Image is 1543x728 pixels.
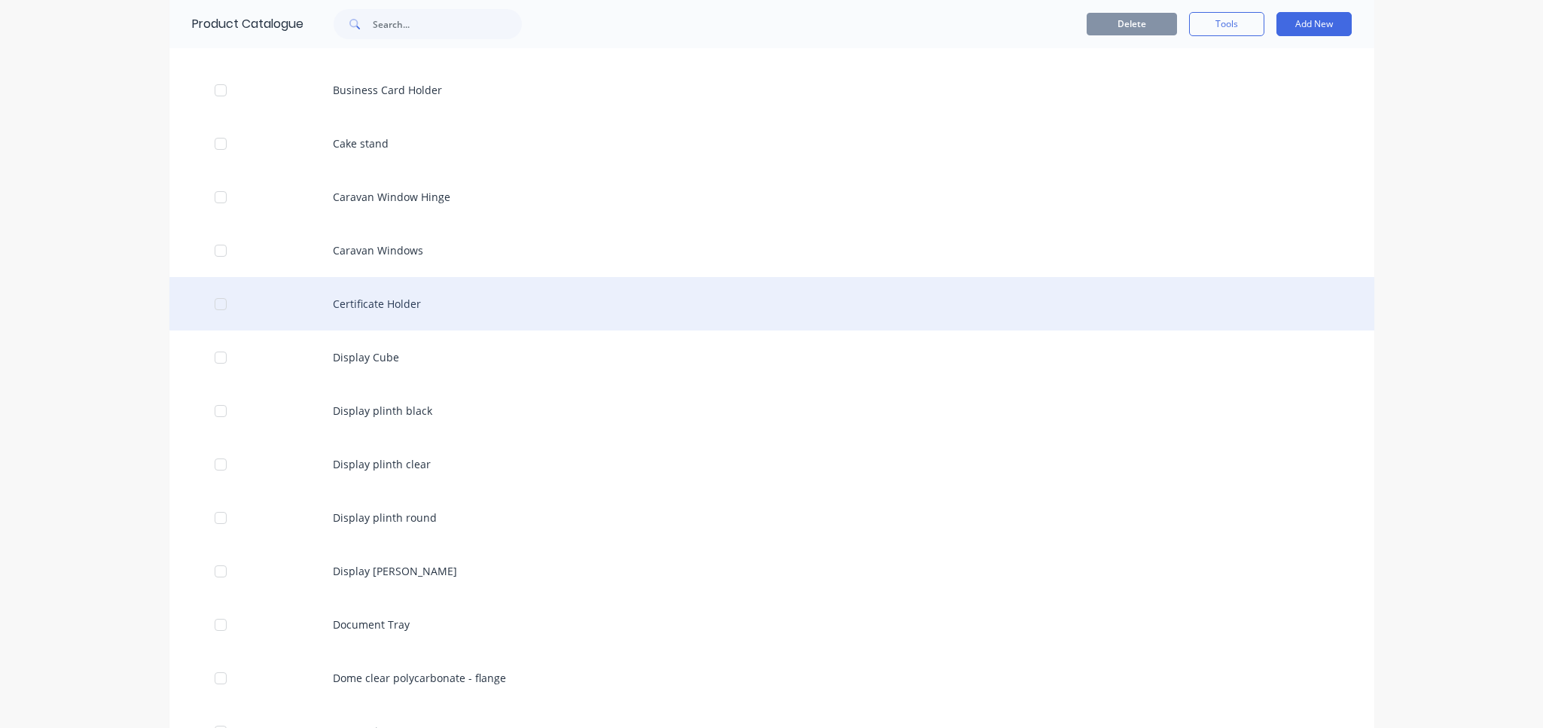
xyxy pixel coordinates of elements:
[169,437,1374,491] div: Display plinth clear
[169,651,1374,705] div: Dome clear polycarbonate - flange
[169,598,1374,651] div: Document Tray
[169,170,1374,224] div: Caravan Window Hinge
[373,9,522,39] input: Search...
[1189,12,1264,36] button: Tools
[169,117,1374,170] div: Cake stand
[169,224,1374,277] div: Caravan Windows
[169,384,1374,437] div: Display plinth black
[169,63,1374,117] div: Business Card Holder
[1276,12,1352,36] button: Add New
[1087,13,1177,35] button: Delete
[169,277,1374,330] div: Certificate Holder
[169,330,1374,384] div: Display Cube
[169,544,1374,598] div: Display [PERSON_NAME]
[169,491,1374,544] div: Display plinth round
